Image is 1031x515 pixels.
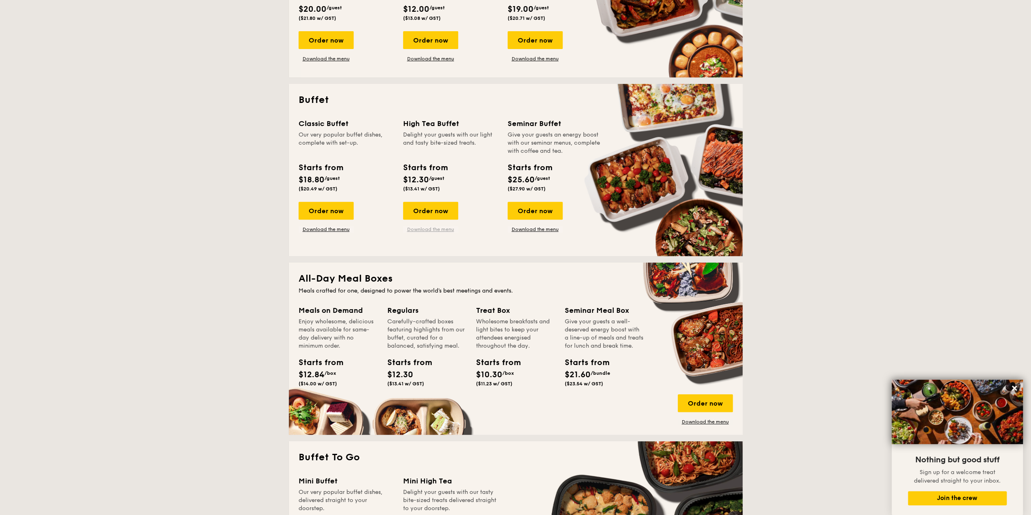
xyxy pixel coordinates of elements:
a: Download the menu [299,56,354,62]
span: ($20.49 w/ GST) [299,186,337,192]
div: Seminar Buffet [508,118,602,129]
span: /bundle [591,370,610,376]
span: /guest [535,175,550,181]
div: Carefully-crafted boxes featuring highlights from our buffet, curated for a balanced, satisfying ... [387,318,466,350]
div: Seminar Meal Box [565,305,644,316]
div: Classic Buffet [299,118,393,129]
span: /guest [324,175,340,181]
a: Download the menu [678,419,733,425]
span: $12.30 [403,175,429,185]
span: Sign up for a welcome treat delivered straight to your inbox. [914,469,1001,484]
div: Delight your guests with our tasty bite-sized treats delivered straight to your doorstep. [403,488,498,513]
div: Our very popular buffet dishes, complete with set-up. [299,131,393,155]
h2: Buffet To Go [299,451,733,464]
div: Starts from [387,357,424,369]
div: Starts from [299,357,335,369]
span: $20.00 [299,4,327,14]
span: ($20.71 w/ GST) [508,15,545,21]
button: Close [1008,382,1021,395]
h2: All-Day Meal Boxes [299,272,733,285]
img: DSC07876-Edit02-Large.jpeg [892,380,1023,444]
div: Give your guests an energy boost with our seminar menus, complete with coffee and tea. [508,131,602,155]
div: Order now [403,202,458,220]
span: /box [502,370,514,376]
span: $10.30 [476,370,502,380]
h2: Buffet [299,94,733,107]
div: Meals crafted for one, designed to power the world's best meetings and events. [299,287,733,295]
span: /guest [429,5,445,11]
span: $19.00 [508,4,534,14]
button: Join the crew [908,491,1007,505]
a: Download the menu [403,56,458,62]
span: $12.00 [403,4,429,14]
a: Download the menu [299,226,354,233]
div: Meals on Demand [299,305,378,316]
a: Download the menu [508,226,563,233]
span: /guest [429,175,444,181]
div: Order now [299,202,354,220]
span: ($13.41 w/ GST) [403,186,440,192]
div: Our very popular buffet dishes, delivered straight to your doorstep. [299,488,393,513]
div: Order now [508,202,563,220]
span: ($14.00 w/ GST) [299,381,337,387]
div: Starts from [476,357,512,369]
div: Starts from [508,162,552,174]
div: Mini Buffet [299,475,393,487]
div: Order now [678,394,733,412]
div: Starts from [403,162,447,174]
span: ($13.08 w/ GST) [403,15,441,21]
a: Download the menu [403,226,458,233]
div: Treat Box [476,305,555,316]
div: Give your guests a well-deserved energy boost with a line-up of meals and treats for lunch and br... [565,318,644,350]
span: $21.60 [565,370,591,380]
span: ($27.90 w/ GST) [508,186,546,192]
div: Order now [299,31,354,49]
span: Nothing but good stuff [915,455,999,465]
div: Delight your guests with our light and tasty bite-sized treats. [403,131,498,155]
span: $12.30 [387,370,413,380]
span: ($21.80 w/ GST) [299,15,336,21]
span: /guest [534,5,549,11]
div: Wholesome breakfasts and light bites to keep your attendees energised throughout the day. [476,318,555,350]
span: /box [324,370,336,376]
span: $25.60 [508,175,535,185]
span: ($11.23 w/ GST) [476,381,512,387]
span: $18.80 [299,175,324,185]
div: Order now [403,31,458,49]
a: Download the menu [508,56,563,62]
div: Enjoy wholesome, delicious meals available for same-day delivery with no minimum order. [299,318,378,350]
div: Regulars [387,305,466,316]
div: Mini High Tea [403,475,498,487]
div: High Tea Buffet [403,118,498,129]
div: Starts from [565,357,601,369]
span: $12.84 [299,370,324,380]
div: Starts from [299,162,343,174]
span: ($23.54 w/ GST) [565,381,603,387]
div: Order now [508,31,563,49]
span: ($13.41 w/ GST) [387,381,424,387]
span: /guest [327,5,342,11]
